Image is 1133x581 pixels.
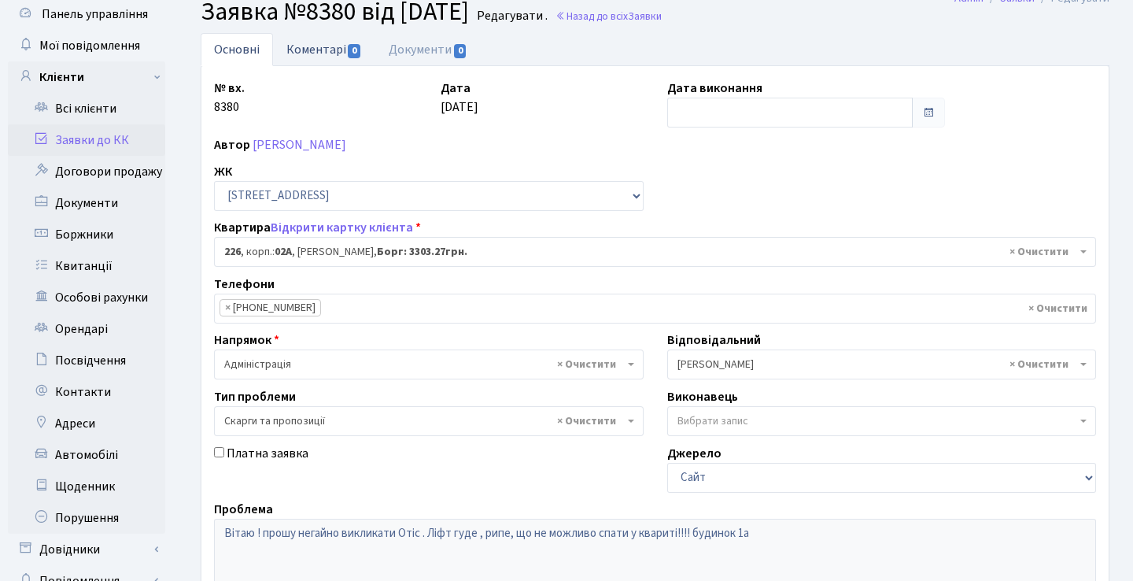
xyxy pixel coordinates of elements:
[225,300,231,316] span: ×
[8,156,165,187] a: Договори продажу
[227,444,308,463] label: Платна заявка
[224,357,624,372] span: Адміністрація
[271,219,413,236] a: Відкрити картку клієнта
[8,408,165,439] a: Адреси
[667,387,738,406] label: Виконавець
[8,471,165,502] a: Щоденник
[677,357,1077,372] span: Синельник С.В.
[224,244,1076,260] span: <b>226</b>, корп.: <b>02А</b>, Сірохман-Добриднєва Христина Юріївна, <b>Борг: 3303.27грн.</b>
[667,331,761,350] label: Відповідальний
[474,9,548,24] small: Редагувати .
[677,413,748,429] span: Вибрати запис
[8,439,165,471] a: Автомобілі
[8,187,165,219] a: Документи
[8,345,165,376] a: Посвідчення
[557,357,616,372] span: Видалити всі елементи
[8,124,165,156] a: Заявки до КК
[348,44,360,58] span: 0
[454,44,467,58] span: 0
[253,136,346,154] a: [PERSON_NAME]
[39,37,140,54] span: Мої повідомлення
[202,79,429,128] div: 8380
[214,275,275,294] label: Телефони
[628,9,662,24] span: Заявки
[214,162,232,181] label: ЖК
[667,350,1097,379] span: Синельник С.В.
[557,413,616,429] span: Видалити всі елементи
[224,413,624,429] span: Скарги та пропозиції
[214,406,644,436] span: Скарги та пропозиції
[214,387,296,406] label: Тип проблеми
[201,33,273,66] a: Основні
[8,30,165,61] a: Мої повідомлення
[1009,357,1068,372] span: Видалити всі елементи
[8,502,165,534] a: Порушення
[224,244,241,260] b: 226
[214,237,1096,267] span: <b>226</b>, корп.: <b>02А</b>, Сірохман-Добриднєва Христина Юріївна, <b>Борг: 3303.27грн.</b>
[214,350,644,379] span: Адміністрація
[275,244,292,260] b: 02А
[8,282,165,313] a: Особові рахунки
[375,33,481,66] a: Документи
[1028,301,1087,316] span: Видалити всі елементи
[214,331,279,350] label: Напрямок
[42,6,148,23] span: Панель управління
[214,500,273,519] label: Проблема
[441,79,471,98] label: Дата
[214,218,421,237] label: Квартира
[1009,244,1068,260] span: Видалити всі елементи
[555,9,662,24] a: Назад до всіхЗаявки
[429,79,655,128] div: [DATE]
[667,444,722,463] label: Джерело
[8,534,165,565] a: Довідники
[8,376,165,408] a: Контакти
[377,244,467,260] b: Борг: 3303.27грн.
[273,33,375,65] a: Коментарі
[8,93,165,124] a: Всі клієнти
[8,250,165,282] a: Квитанції
[214,79,245,98] label: № вх.
[667,79,762,98] label: Дата виконання
[8,313,165,345] a: Орендарі
[214,135,250,154] label: Автор
[8,61,165,93] a: Клієнти
[220,299,321,316] li: +380939370997
[8,219,165,250] a: Боржники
